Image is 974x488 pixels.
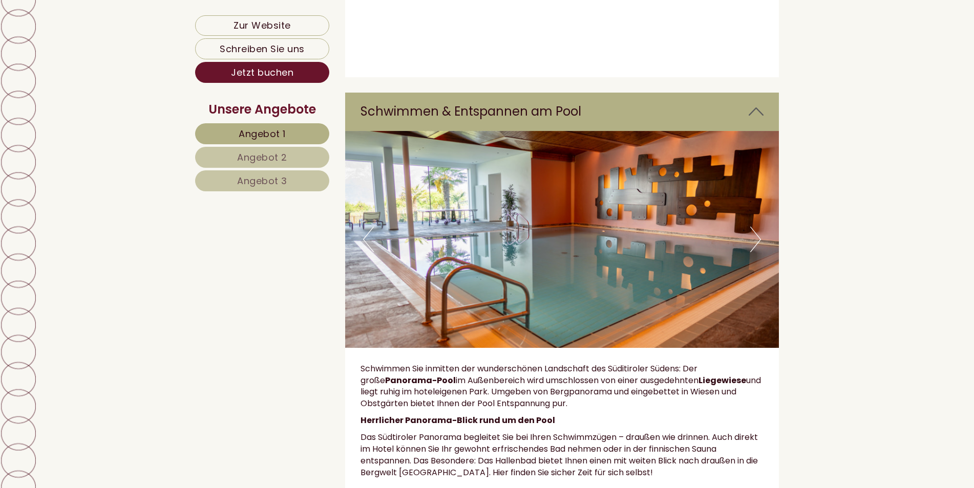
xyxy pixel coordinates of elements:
[361,363,764,410] p: Schwimmen Sie inmitten der wunderschönen Landschaft des Süditiroler Südens: Der große im Außenber...
[385,374,456,386] strong: Panorama-Pool
[195,15,329,36] a: Zur Website
[698,374,746,386] strong: Liegewiese
[195,38,329,59] a: Schreiben Sie uns
[237,174,287,187] span: Angebot 3
[195,62,329,83] a: Jetzt buchen
[345,93,779,130] div: Schwimmen & Entspannen am Pool
[361,432,764,478] p: Das Südtiroler Panorama begleitet Sie bei Ihren Schwimmzügen – draußen wie drinnen. Auch direkt i...
[361,414,555,426] strong: Herrlicher Panorama-Blick rund um den Pool
[363,227,374,252] button: Previous
[239,127,286,140] span: Angebot 1
[750,227,761,252] button: Next
[195,101,329,118] div: Unsere Angebote
[237,151,287,164] span: Angebot 2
